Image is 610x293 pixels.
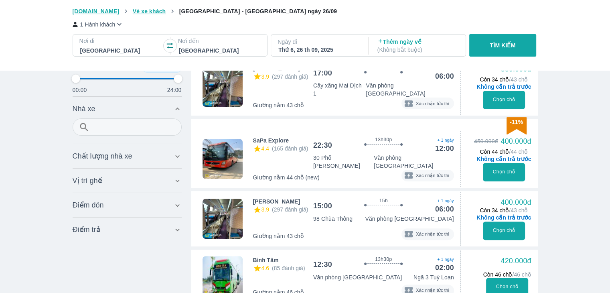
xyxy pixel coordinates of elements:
div: Nhà xe [73,99,182,118]
img: image [203,67,243,107]
span: 15h [379,197,388,204]
p: Văn phòng [GEOGRAPHIC_DATA] [313,273,402,281]
span: 3.9 [261,73,269,80]
span: Xác nhận tức thì [413,100,452,107]
div: 400.000đ [501,197,531,207]
span: Điểm đón [73,200,104,210]
span: Xác nhận tức thì [413,230,452,238]
div: 22:30 [313,140,332,150]
span: Còn 34 chỗ [480,207,528,214]
div: 17:00 [313,68,332,78]
span: Điểm trả [73,225,101,234]
p: Nơi đến [178,37,261,45]
p: ( Không bắt buộc ) [377,46,458,54]
nav: breadcrumb [73,7,538,15]
p: 24:00 [167,86,182,94]
span: Giường nằm 44 chỗ (new) [253,173,320,181]
p: Nơi đi [79,37,162,45]
div: Thứ 6, 26 th 09, 2025 [278,46,359,54]
p: 1 Hành khách [80,20,116,28]
span: (165 đánh giá) [272,145,308,152]
div: 02:00 [435,263,454,273]
p: Ngày đi [278,38,360,46]
span: + 1 ngày [435,256,454,263]
span: Giường nằm 43 chỗ [253,232,304,240]
div: 15:00 [313,201,332,211]
span: (297 đánh giá) [272,206,308,213]
img: image [203,199,243,239]
span: [PERSON_NAME] [253,197,300,206]
span: (297 đánh giá) [272,73,308,80]
img: instant verification logo [404,229,413,239]
img: image [203,139,243,179]
span: [GEOGRAPHIC_DATA] - [GEOGRAPHIC_DATA] ngày 26/09 [179,8,337,14]
span: -11% [510,119,523,125]
div: Điểm trả [73,220,182,239]
span: SaPa Explore [253,136,289,144]
p: 98 Chùa Thông [313,215,353,223]
p: Văn phòng [GEOGRAPHIC_DATA] [366,81,454,98]
span: / 44 chỗ [509,149,528,155]
img: discount [507,117,527,134]
span: [DOMAIN_NAME] [73,8,120,14]
span: Còn 34 chỗ [480,76,528,83]
span: / 46 chỗ [512,271,531,278]
p: TÌM KIẾM [490,41,516,49]
p: Cây xăng Mai Dịch 1 [313,81,366,98]
span: Nhà xe [73,104,95,114]
div: 420.000đ [501,256,531,266]
span: Còn 44 chỗ [480,149,528,155]
span: Chất lượng nhà xe [73,151,132,161]
span: Không cần trả trước [476,83,531,91]
button: TÌM KIẾM [469,34,536,57]
span: Vị trí ghế [73,176,102,185]
span: + 1 ngày [435,198,454,204]
span: Không cần trả trước [476,155,531,163]
div: Chất lượng nhà xe [73,146,182,166]
button: Chọn chỗ [483,222,525,240]
span: / 43 chỗ [509,207,528,214]
span: Xác nhận tức thì [413,172,452,179]
p: Văn phòng [GEOGRAPHIC_DATA] [374,154,454,170]
p: 00:00 [73,86,87,94]
div: 450.000đ [474,137,498,145]
img: instant verification logo [404,171,413,180]
span: 4.4 [261,145,269,152]
span: + 1 ngày [435,137,454,144]
span: Bình Tâm [253,256,279,264]
span: / 43 chỗ [509,76,528,83]
p: Văn phòng [GEOGRAPHIC_DATA] [365,215,454,223]
button: 1 Hành khách [73,20,124,28]
p: Thêm ngày về [377,38,458,54]
button: Chọn chỗ [483,163,525,181]
span: 13h30p [375,256,392,262]
p: 30 Phố [PERSON_NAME] [313,154,374,170]
button: Chọn chỗ [483,91,525,109]
span: 3.9 [261,206,269,213]
div: Nhà xe [73,118,182,141]
img: instant verification logo [404,99,413,108]
span: Còn 46 chỗ [483,271,531,278]
span: Không cần trả trước [476,214,531,222]
span: Giường nằm 43 chỗ [253,101,304,109]
span: (85 đánh giá) [272,265,305,271]
span: 13h30p [375,136,392,143]
div: Vị trí ghế [73,171,182,190]
div: 06:00 [435,204,454,214]
span: 4.6 [261,265,269,271]
span: Vé xe khách [133,8,166,14]
p: Ngã 3 Tuý Loan [413,273,454,281]
div: 12:30 [313,260,332,269]
div: Điểm đón [73,195,182,215]
div: 06:00 [435,71,454,81]
div: 400.000đ [501,136,531,146]
div: 12:00 [435,144,454,153]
